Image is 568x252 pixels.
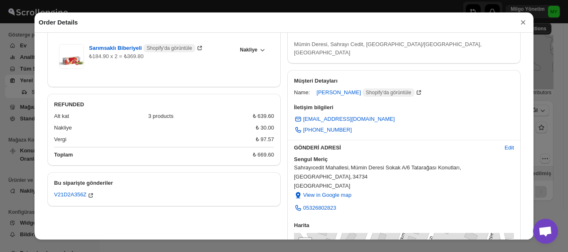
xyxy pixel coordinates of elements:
div: ₺ 639.60 [253,112,274,120]
div: ₺ 30.00 [256,124,274,132]
a: 05326802823 [289,201,341,215]
button: Nakliye [235,44,269,56]
div: Alt kat [54,112,142,120]
h3: İletişim bilgileri [294,103,514,112]
span: Mümin Deresi, Sahrayı Cedit, [GEOGRAPHIC_DATA]/[GEOGRAPHIC_DATA], [GEOGRAPHIC_DATA] [294,41,482,56]
span: Shopify'da görüntüle [366,89,411,96]
span: [GEOGRAPHIC_DATA] , [294,173,352,181]
div: 3 products [148,112,246,120]
a: [EMAIL_ADDRESS][DOMAIN_NAME] [289,113,400,126]
button: V21D2A356Z [54,191,95,200]
b: Sengul Meriç [294,156,328,162]
span: Sahrayıcedit Mahallesi , [294,164,350,172]
div: Name: [294,88,310,97]
a: [PERSON_NAME] Shopify'da görüntüle [316,89,423,95]
span: [PERSON_NAME] [316,88,415,97]
b: Toplam [54,152,73,158]
button: View in Google map [289,188,356,202]
div: Vergi [54,135,249,144]
h2: Order Details [39,18,78,27]
div: Nakliye [54,124,249,132]
a: Sarımsaklı Biberiyeli Shopify'da görüntüle [89,45,204,51]
div: ₺ 669.60 [253,151,274,159]
span: 05326802823 [303,204,336,212]
h3: GÖNDERİ ADRESİ [294,144,498,152]
a: [PHONE_NUMBER] [289,123,357,137]
span: ₺184.90 x 2 = ₺369.80 [89,53,143,59]
div: ₺ 97.57 [256,135,274,144]
h3: Müşteri Detayları [294,77,514,85]
span: Nakliye [240,46,257,53]
span: Edit [505,144,514,152]
span: [EMAIL_ADDRESS][DOMAIN_NAME] [303,115,395,123]
h2: Bu siparişte gönderiler [54,179,274,187]
img: Item [59,44,84,69]
h3: Harita [294,221,514,230]
span: Mümin Deresi Sokak A/6 Tatarağası Konutları , [351,164,461,172]
span: [GEOGRAPHIC_DATA] [294,182,514,190]
a: Zoom in [299,238,311,250]
span: + [303,239,308,249]
button: × [517,17,529,28]
span: 34734 [353,173,368,181]
span: Shopify'da görüntüle [147,45,192,51]
span: View in Google map [303,191,351,199]
span: [PHONE_NUMBER] [303,126,352,134]
button: Edit [500,141,519,154]
h2: REFUNDED [54,100,274,109]
div: Açık sohbet [533,219,558,244]
span: Sarımsaklı Biberiyeli [89,44,195,52]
